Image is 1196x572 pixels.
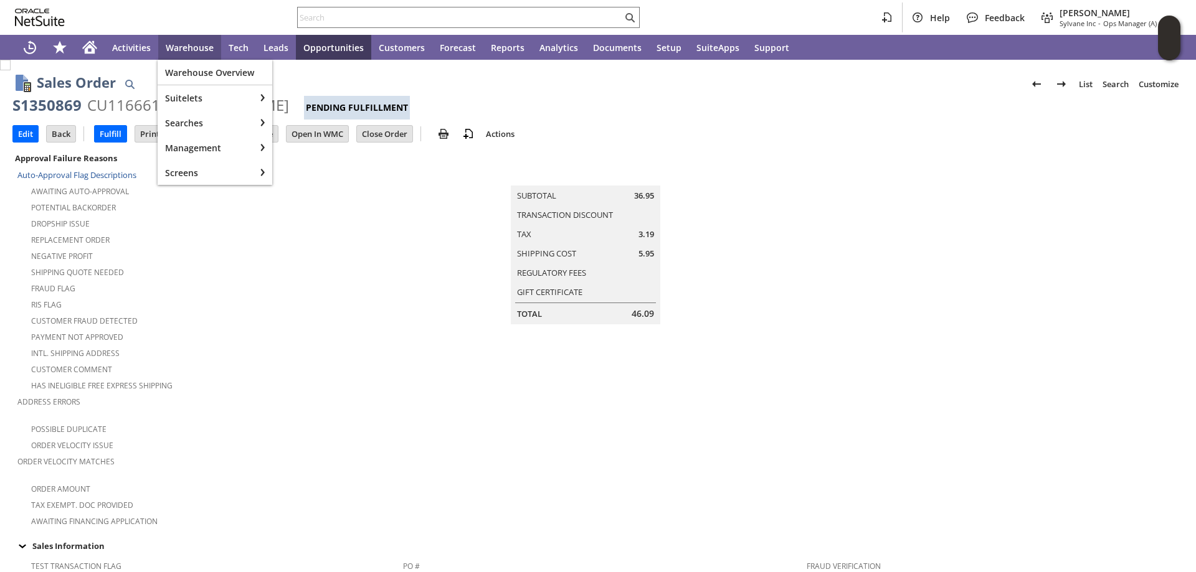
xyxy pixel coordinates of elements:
img: Next [1054,77,1069,91]
span: Ops Manager (A) (F2L) [1103,19,1174,28]
a: Fraud Flag [31,283,75,294]
span: Analytics [539,42,578,54]
a: Regulatory Fees [517,267,586,278]
div: Sales Information [12,538,1179,554]
a: Order Velocity Issue [31,440,113,451]
span: Searches [165,117,247,129]
span: Documents [593,42,642,54]
a: Activities [105,35,158,60]
span: 36.95 [634,190,654,202]
a: Warehouse Overview [158,60,272,85]
a: Transaction Discount [517,209,613,220]
input: Search [298,10,622,25]
input: Fulfill [95,126,126,142]
svg: Search [622,10,637,25]
a: Forecast [432,35,483,60]
div: Management [158,135,255,160]
span: Feedback [985,12,1025,24]
span: Support [754,42,789,54]
span: Customers [379,42,425,54]
a: Reports [483,35,532,60]
div: S1350869 [12,95,82,115]
a: Has Ineligible Free Express Shipping [31,380,173,391]
a: Dropship Issue [31,218,90,229]
a: Intl. Shipping Address [31,348,120,359]
a: Negative Profit [31,251,93,261]
a: Total [517,308,542,319]
a: Shipping Quote Needed [31,267,124,278]
a: Shipping Cost [517,248,576,259]
a: Tech [221,35,256,60]
a: Documents [586,35,649,60]
span: Setup [657,42,681,54]
span: Oracle Guided Learning Widget. To move around, please hold and drag [1158,39,1180,61]
img: Quick Find [122,77,137,91]
img: Previous [1029,77,1044,91]
span: Tech [229,42,249,54]
div: Approval Failure Reasons [12,150,398,166]
span: SuiteApps [696,42,739,54]
a: Possible Duplicate [31,424,107,434]
svg: Shortcuts [52,40,67,55]
iframe: Click here to launch Oracle Guided Learning Help Panel [1158,16,1180,60]
div: Shortcuts [45,35,75,60]
a: Awaiting Financing Application [31,516,158,527]
span: Warehouse Overview [165,67,265,78]
img: add-record.svg [461,126,476,141]
a: Test Transaction Flag [31,561,121,571]
a: Gift Certificate [517,286,582,298]
img: print.svg [436,126,451,141]
a: Support [747,35,797,60]
span: Opportunities [303,42,364,54]
span: 3.19 [638,228,654,240]
a: Payment not approved [31,332,123,342]
a: Tax [517,228,531,240]
a: Fraud Verification [807,561,881,571]
span: Sylvane Inc [1060,19,1096,28]
div: Searches [158,110,255,135]
span: - [1098,19,1101,28]
span: Reports [491,42,524,54]
a: Setup [649,35,689,60]
span: Management [165,142,247,154]
input: Open In WMC [287,126,348,142]
input: Print Labels [135,126,191,142]
a: RIS flag [31,299,62,310]
a: Warehouse [158,35,221,60]
a: Subtotal [517,190,556,201]
a: SuiteApps [689,35,747,60]
span: Leads [263,42,288,54]
a: Customers [371,35,432,60]
a: Analytics [532,35,586,60]
span: 5.95 [638,248,654,260]
a: Tax Exempt. Doc Provided [31,500,133,510]
span: 46.09 [632,307,654,320]
caption: Summary [511,166,660,185]
a: Potential Backorder [31,202,116,213]
span: [PERSON_NAME] [1060,7,1174,19]
a: Replacement Order [31,235,110,245]
a: Customer Comment [31,364,112,375]
a: List [1074,74,1098,94]
input: Close Order [357,126,412,142]
span: Help [930,12,950,24]
a: Order Amount [31,484,90,494]
svg: Home [82,40,97,55]
a: Customer Fraud Detected [31,316,138,326]
a: PO # [403,561,420,571]
span: Suitelets [165,92,247,104]
input: Edit [13,126,38,142]
a: Auto-Approval Flag Descriptions [17,169,136,181]
div: Pending Fulfillment [304,96,410,120]
div: Suitelets [158,85,255,110]
a: Awaiting Auto-Approval [31,186,129,197]
a: Recent Records [15,35,45,60]
a: Opportunities [296,35,371,60]
h1: Sales Order [37,72,116,93]
a: Search [1098,74,1134,94]
a: Address Errors [17,396,80,407]
a: Leads [256,35,296,60]
span: Warehouse [166,42,214,54]
div: Screens [158,160,255,185]
input: Back [47,126,75,142]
